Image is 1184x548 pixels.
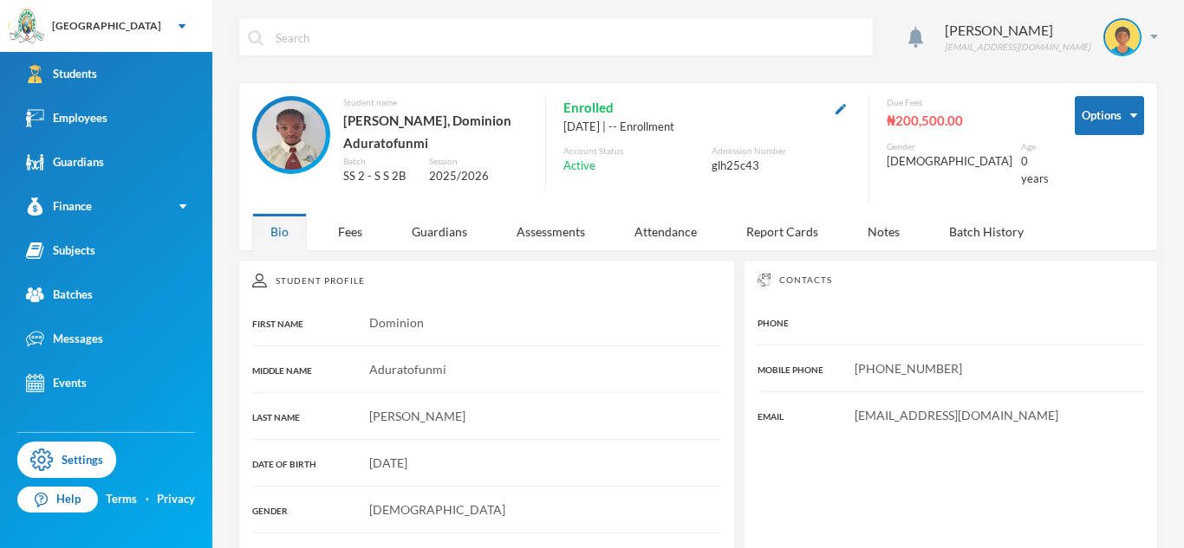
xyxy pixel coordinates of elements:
[26,286,93,304] div: Batches
[369,362,446,377] span: Aduratofunmi
[252,274,721,287] div: Student Profile
[274,18,864,57] input: Search
[369,502,505,517] span: [DEMOGRAPHIC_DATA]
[248,30,263,46] img: search
[712,158,851,175] div: glh25c43
[257,100,326,170] img: STUDENT
[1021,153,1049,187] div: 0 years
[26,153,104,171] div: Guardians
[931,213,1042,250] div: Batch History
[429,155,528,168] div: Session
[146,491,149,508] div: ·
[563,96,614,119] span: Enrolled
[52,18,161,34] div: [GEOGRAPHIC_DATA]
[1105,20,1140,55] img: STUDENT
[369,455,407,470] span: [DATE]
[616,213,715,250] div: Attendance
[343,109,528,155] div: [PERSON_NAME], Dominion Aduratofunmi
[394,213,485,250] div: Guardians
[1075,96,1144,135] button: Options
[758,274,1144,287] div: Contacts
[728,213,836,250] div: Report Cards
[10,10,44,44] img: logo
[855,361,962,376] span: [PHONE_NUMBER]
[887,109,1049,132] div: ₦200,500.00
[369,409,465,423] span: [PERSON_NAME]
[17,487,98,513] a: Help
[498,213,603,250] div: Assessments
[945,41,1090,54] div: [EMAIL_ADDRESS][DOMAIN_NAME]
[758,318,789,328] span: PHONE
[887,153,1012,171] div: [DEMOGRAPHIC_DATA]
[369,315,424,330] span: Dominion
[712,145,851,158] div: Admission Number
[429,168,528,185] div: 2025/2026
[343,155,416,168] div: Batch
[563,119,851,136] div: [DATE] | -- Enrollment
[887,140,1012,153] div: Gender
[855,408,1058,422] span: [EMAIL_ADDRESS][DOMAIN_NAME]
[343,168,416,185] div: SS 2 - S S 2B
[849,213,918,250] div: Notes
[26,109,107,127] div: Employees
[26,330,103,348] div: Messages
[563,145,703,158] div: Account Status
[17,442,116,478] a: Settings
[26,374,87,392] div: Events
[26,197,92,216] div: Finance
[563,158,595,175] span: Active
[320,213,381,250] div: Fees
[887,96,1049,109] div: Due Fees
[1021,140,1049,153] div: Age
[26,65,97,83] div: Students
[157,491,195,508] a: Privacy
[106,491,137,508] a: Terms
[26,242,95,260] div: Subjects
[343,96,528,109] div: Student name
[830,98,851,118] button: Edit
[252,213,307,250] div: Bio
[945,20,1090,41] div: [PERSON_NAME]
